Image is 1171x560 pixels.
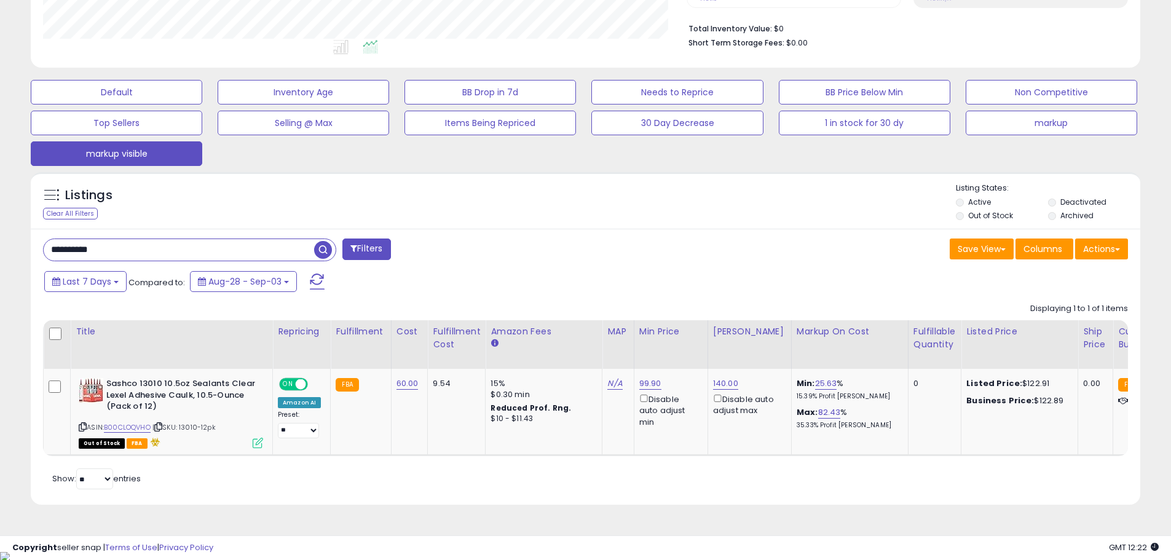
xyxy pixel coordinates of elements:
th: The percentage added to the cost of goods (COGS) that forms the calculator for Min & Max prices. [791,320,908,369]
p: Listing States: [956,183,1140,194]
button: BB Drop in 7d [404,80,576,105]
a: 99.90 [639,377,661,390]
b: Short Term Storage Fees: [688,37,784,48]
div: Amazon Fees [491,325,597,338]
button: Aug-28 - Sep-03 [190,271,297,292]
div: Clear All Filters [43,208,98,219]
div: Repricing [278,325,325,338]
a: B00CLOQVHO [104,422,151,433]
button: markup [966,111,1137,135]
p: 35.33% Profit [PERSON_NAME] [797,421,899,430]
img: 51bjfFhTI3L._SL40_.jpg [79,378,103,403]
div: ASIN: [79,378,263,447]
button: Selling @ Max [218,111,389,135]
span: 2025-09-12 12:22 GMT [1109,542,1159,553]
b: Business Price: [966,395,1034,406]
a: Terms of Use [105,542,157,553]
span: ON [280,379,296,390]
div: % [797,407,899,430]
button: Inventory Age [218,80,389,105]
button: Filters [342,239,390,260]
button: Columns [1015,239,1073,259]
span: All listings that are currently out of stock and unavailable for purchase on Amazon [79,438,125,449]
button: 1 in stock for 30 dy [779,111,950,135]
div: Ship Price [1083,325,1108,351]
a: 82.43 [818,406,841,419]
div: $0.30 min [491,389,593,400]
p: 15.39% Profit [PERSON_NAME] [797,392,899,401]
b: Reduced Prof. Rng. [491,403,571,413]
button: Default [31,80,202,105]
span: Last 7 Days [63,275,111,288]
div: 0 [913,378,952,389]
li: $0 [688,20,1119,35]
div: 15% [491,378,593,389]
label: Out of Stock [968,210,1013,221]
span: Compared to: [128,277,185,288]
button: markup visible [31,141,202,166]
small: FBA [1118,378,1141,392]
button: Save View [950,239,1014,259]
i: hazardous material [148,438,160,446]
div: Disable auto adjust min [639,392,698,428]
div: Displaying 1 to 1 of 1 items [1030,303,1128,315]
div: $10 - $11.43 [491,414,593,424]
div: Listed Price [966,325,1073,338]
button: 30 Day Decrease [591,111,763,135]
button: BB Price Below Min [779,80,950,105]
a: Privacy Policy [159,542,213,553]
label: Active [968,197,991,207]
div: Fulfillment Cost [433,325,480,351]
h5: Listings [65,187,112,204]
div: Disable auto adjust max [713,392,782,416]
div: $122.91 [966,378,1068,389]
div: [PERSON_NAME] [713,325,786,338]
button: Needs to Reprice [591,80,763,105]
div: 0.00 [1083,378,1103,389]
span: Columns [1023,243,1062,255]
button: Last 7 Days [44,271,127,292]
span: Aug-28 - Sep-03 [208,275,282,288]
a: 25.63 [815,377,837,390]
a: 60.00 [396,377,419,390]
div: $122.89 [966,395,1068,406]
span: | SKU: 13010-12pk [152,422,216,432]
b: Listed Price: [966,377,1022,389]
b: Max: [797,406,818,418]
div: Markup on Cost [797,325,903,338]
span: Show: entries [52,473,141,484]
label: Deactivated [1060,197,1106,207]
a: N/A [607,377,622,390]
div: Min Price [639,325,703,338]
div: Amazon AI [278,397,321,408]
div: Cost [396,325,423,338]
b: Total Inventory Value: [688,23,772,34]
button: Top Sellers [31,111,202,135]
b: Sashco 13010 10.5oz Sealants Clear Lexel Adhesive Caulk, 10.5-Ounce (Pack of 12) [106,378,256,416]
button: Actions [1075,239,1128,259]
button: Non Competitive [966,80,1137,105]
small: Amazon Fees. [491,338,498,349]
div: MAP [607,325,628,338]
a: 140.00 [713,377,738,390]
button: Items Being Repriced [404,111,576,135]
div: % [797,378,899,401]
div: Preset: [278,411,321,438]
label: Archived [1060,210,1094,221]
b: Min: [797,377,815,389]
strong: Copyright [12,542,57,553]
span: FBA [127,438,148,449]
div: 9.54 [433,378,476,389]
div: Fulfillment [336,325,385,338]
div: seller snap | | [12,542,213,554]
div: Title [76,325,267,338]
small: FBA [336,378,358,392]
div: Fulfillable Quantity [913,325,956,351]
span: OFF [306,379,326,390]
span: $0.00 [786,37,808,49]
